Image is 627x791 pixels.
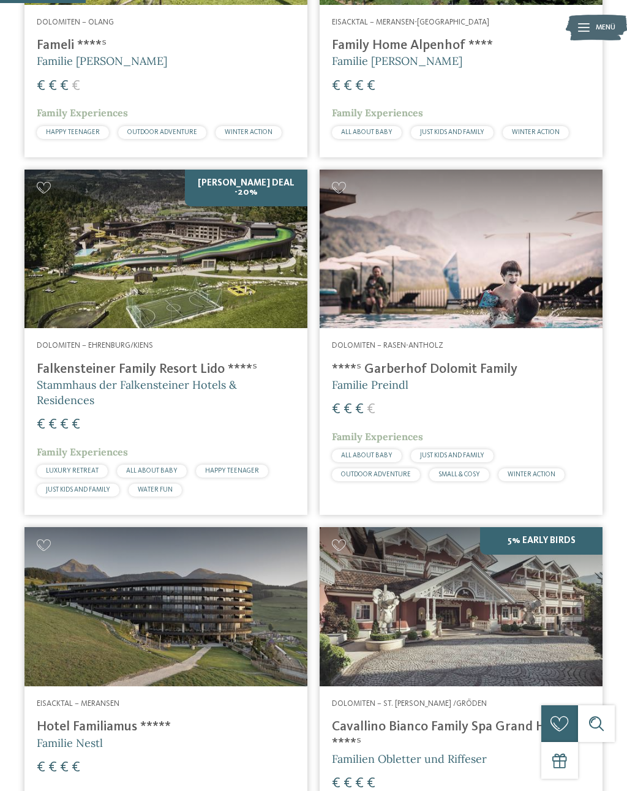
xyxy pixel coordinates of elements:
span: € [60,760,69,775]
h4: Family Home Alpenhof **** [332,37,590,53]
span: € [367,79,375,94]
span: € [332,776,340,791]
span: € [355,402,364,417]
span: Dolomiten – Rasen-Antholz [332,342,443,350]
span: € [332,402,340,417]
span: Stammhaus der Falkensteiner Hotels & Residences [37,378,237,407]
span: HAPPY TEENAGER [205,468,259,474]
span: Family Experiences [37,107,128,119]
span: JUST KIDS AND FAMILY [420,129,484,136]
span: Dolomiten – Olang [37,18,114,26]
span: € [344,776,352,791]
span: € [344,79,352,94]
span: € [48,760,57,775]
span: € [367,402,375,417]
span: Family Experiences [332,107,423,119]
span: WINTER ACTION [512,129,560,136]
span: ALL ABOUT BABY [126,468,178,474]
span: ALL ABOUT BABY [341,129,392,136]
span: JUST KIDS AND FAMILY [46,487,110,493]
h4: Cavallino Bianco Family Spa Grand Hotel ****ˢ [332,719,590,751]
img: Familienhotels Südtirol [566,12,627,43]
span: € [48,79,57,94]
span: Familie Preindl [332,378,408,392]
span: Eisacktal – Meransen-[GEOGRAPHIC_DATA] [332,18,489,26]
span: Familie Nestl [37,736,103,750]
span: € [72,418,80,432]
span: ALL ABOUT BABY [341,452,392,459]
span: WATER FUN [138,487,173,493]
h4: Falkensteiner Family Resort Lido ****ˢ [37,361,295,377]
a: Familienhotels gesucht? Hier findet ihr die besten! Dolomiten – Rasen-Antholz ****ˢ Garberhof Dol... [320,170,603,515]
span: OUTDOOR ADVENTURE [127,129,197,136]
span: Dolomiten – Ehrenburg/Kiens [37,342,153,350]
span: € [37,79,45,94]
span: HAPPY TEENAGER [46,129,100,136]
span: Familie [PERSON_NAME] [37,54,167,68]
span: € [60,79,69,94]
span: € [48,418,57,432]
span: € [367,776,375,791]
span: € [37,418,45,432]
h4: ****ˢ Garberhof Dolomit Family [332,361,590,377]
span: € [37,760,45,775]
span: € [60,418,69,432]
span: SMALL & COSY [438,471,480,478]
span: Family Experiences [332,430,423,443]
span: Eisacktal – Meransen [37,700,119,708]
span: Familie [PERSON_NAME] [332,54,462,68]
span: Familien Obletter und Riffeser [332,752,487,766]
span: Menü [596,23,615,33]
span: € [344,402,352,417]
span: Family Experiences [37,446,128,458]
span: JUST KIDS AND FAMILY [420,452,484,459]
span: € [332,79,340,94]
span: € [355,79,364,94]
span: € [355,776,364,791]
span: LUXURY RETREAT [46,468,99,474]
span: WINTER ACTION [508,471,555,478]
a: Familienhotels gesucht? Hier findet ihr die besten! [PERSON_NAME] Deal -20% Dolomiten – Ehrenburg... [24,170,307,515]
span: OUTDOOR ADVENTURE [341,471,411,478]
span: € [72,760,80,775]
span: Dolomiten – St. [PERSON_NAME] /Gröden [332,700,487,708]
span: WINTER ACTION [225,129,272,136]
span: € [72,79,80,94]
